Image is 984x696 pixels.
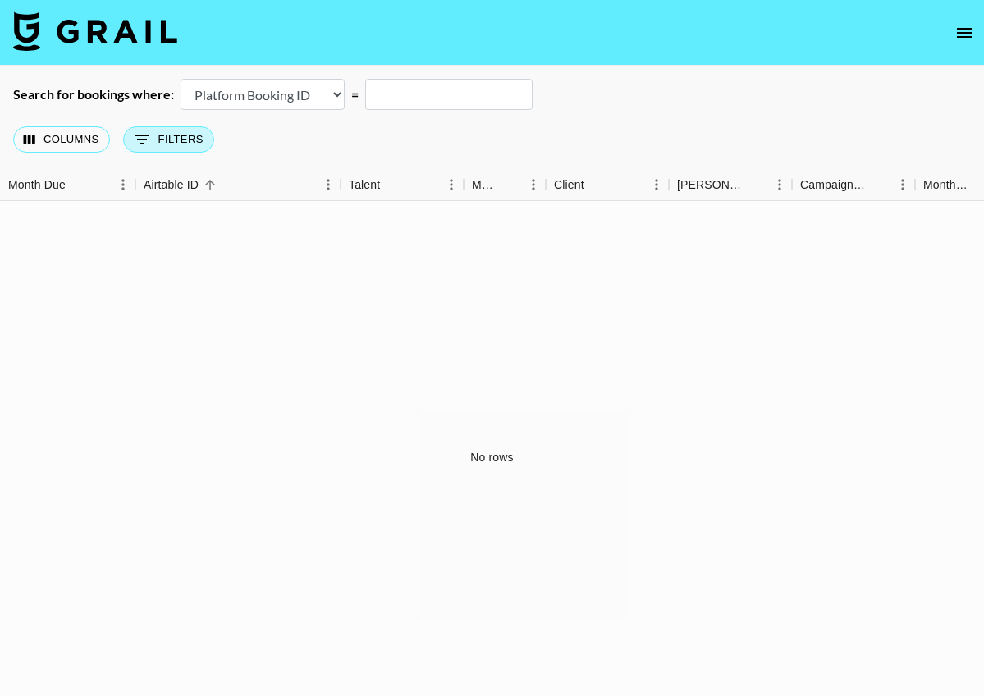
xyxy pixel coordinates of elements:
[66,173,89,196] button: Sort
[792,169,915,201] div: Campaign (Type)
[669,169,792,201] div: Booker
[867,173,890,196] button: Sort
[380,173,403,196] button: Sort
[677,169,744,201] div: [PERSON_NAME]
[644,172,669,197] button: Menu
[144,169,199,201] div: Airtable ID
[8,169,66,201] div: Month Due
[744,173,767,196] button: Sort
[13,11,177,51] img: Grail Talent
[439,172,464,197] button: Menu
[13,126,110,153] button: Select columns
[546,169,669,201] div: Client
[800,169,867,201] div: Campaign (Type)
[351,86,359,103] div: =
[349,169,380,201] div: Talent
[472,169,498,201] div: Manager
[923,169,970,201] div: Month Due
[554,169,584,201] div: Client
[341,169,464,201] div: Talent
[890,172,915,197] button: Menu
[767,172,792,197] button: Menu
[13,86,174,103] div: Search for bookings where:
[123,126,214,153] button: Show filters
[521,172,546,197] button: Menu
[199,173,222,196] button: Sort
[948,16,981,49] button: open drawer
[584,173,607,196] button: Sort
[464,169,546,201] div: Manager
[111,172,135,197] button: Menu
[135,169,341,201] div: Airtable ID
[316,172,341,197] button: Menu
[498,173,521,196] button: Sort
